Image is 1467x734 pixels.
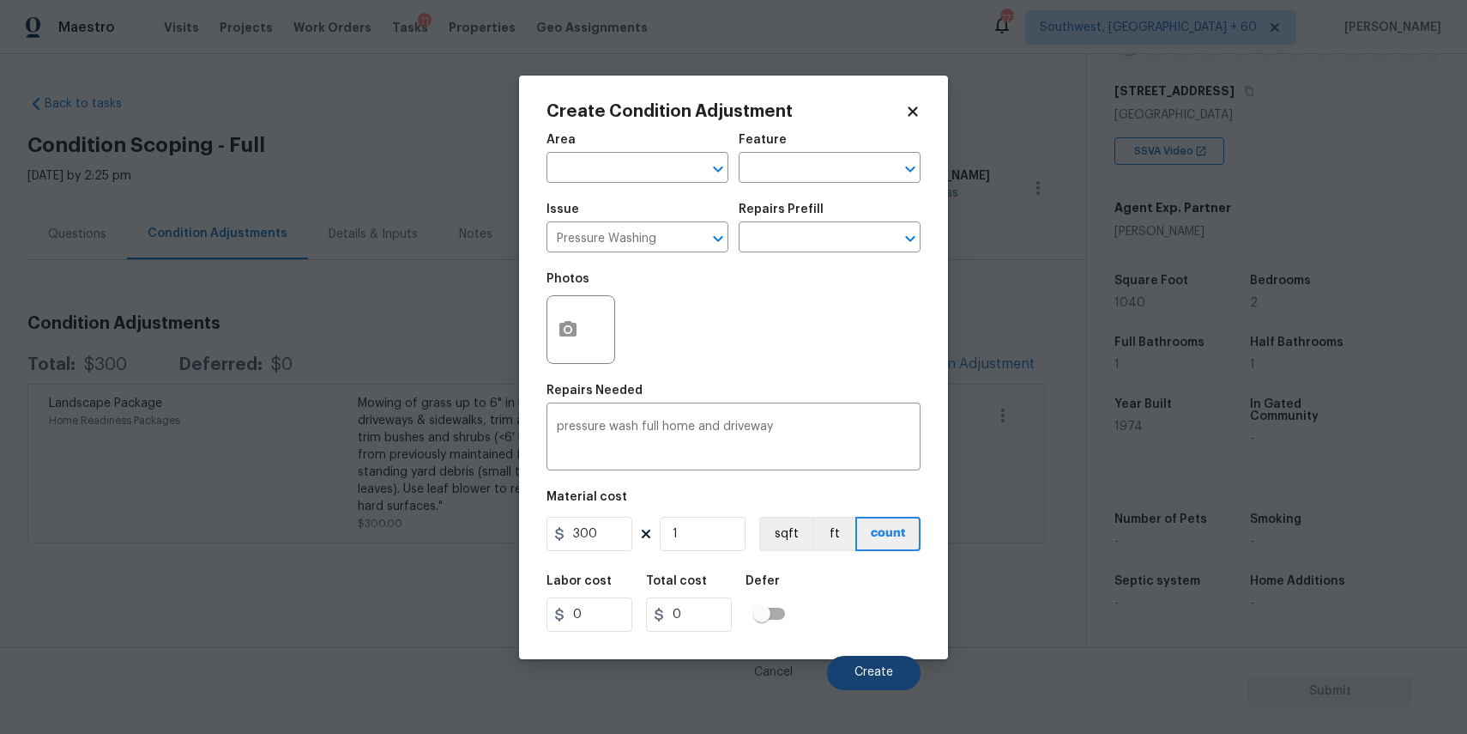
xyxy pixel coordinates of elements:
[727,656,820,690] button: Cancel
[546,203,579,215] h5: Issue
[546,575,612,587] h5: Labor cost
[812,517,855,551] button: ft
[646,575,707,587] h5: Total cost
[898,157,922,181] button: Open
[855,517,921,551] button: count
[546,103,905,120] h2: Create Condition Adjustment
[739,203,824,215] h5: Repairs Prefill
[546,273,589,285] h5: Photos
[827,656,921,690] button: Create
[706,227,730,251] button: Open
[754,666,793,679] span: Cancel
[557,421,910,457] textarea: pressure wash full home and driveway
[706,157,730,181] button: Open
[546,134,576,146] h5: Area
[746,575,780,587] h5: Defer
[739,134,787,146] h5: Feature
[898,227,922,251] button: Open
[546,491,627,503] h5: Material cost
[546,385,643,397] h5: Repairs Needed
[854,666,893,679] span: Create
[759,517,812,551] button: sqft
